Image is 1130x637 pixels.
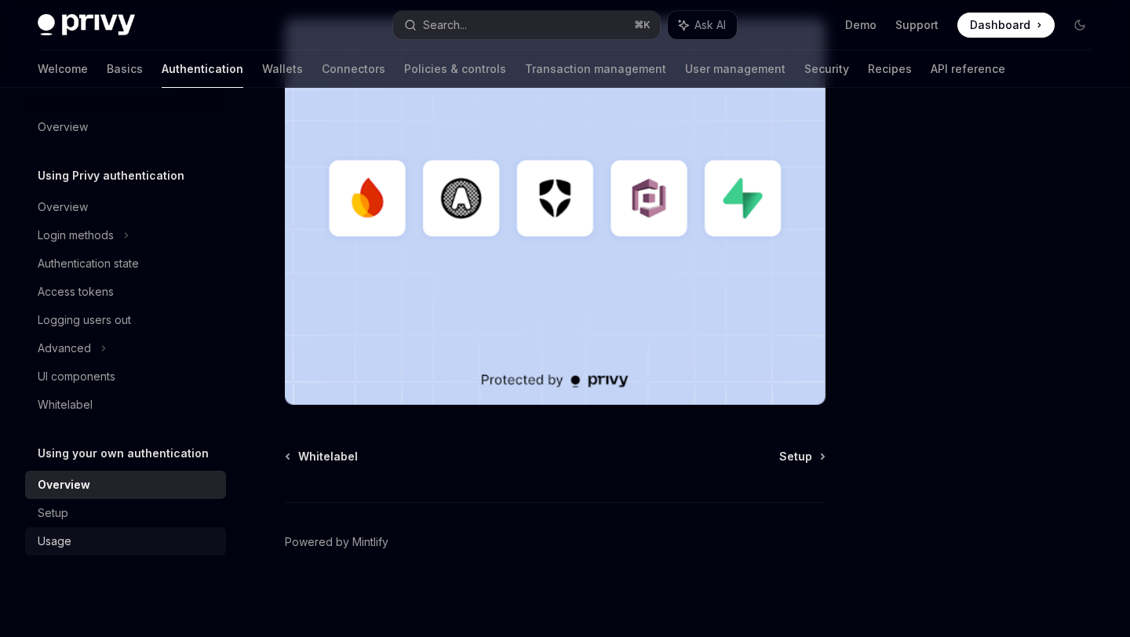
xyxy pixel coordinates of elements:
[685,50,786,88] a: User management
[25,527,226,555] a: Usage
[38,254,139,273] div: Authentication state
[262,50,303,88] a: Wallets
[668,11,737,39] button: Ask AI
[845,17,877,33] a: Demo
[393,11,659,39] button: Search...⌘K
[804,50,849,88] a: Security
[25,499,226,527] a: Setup
[38,166,184,185] h5: Using Privy authentication
[38,339,91,358] div: Advanced
[779,449,812,464] span: Setup
[931,50,1005,88] a: API reference
[38,395,93,414] div: Whitelabel
[38,504,68,522] div: Setup
[38,475,90,494] div: Overview
[423,16,467,35] div: Search...
[25,306,226,334] a: Logging users out
[25,471,226,499] a: Overview
[694,17,726,33] span: Ask AI
[38,226,114,245] div: Login methods
[634,19,651,31] span: ⌘ K
[107,50,143,88] a: Basics
[868,50,912,88] a: Recipes
[779,449,824,464] a: Setup
[38,444,209,463] h5: Using your own authentication
[25,362,226,391] a: UI components
[525,50,666,88] a: Transaction management
[25,113,226,141] a: Overview
[38,282,114,301] div: Access tokens
[25,249,226,278] a: Authentication state
[38,14,135,36] img: dark logo
[162,50,243,88] a: Authentication
[322,50,385,88] a: Connectors
[286,449,358,464] a: Whitelabel
[404,50,506,88] a: Policies & controls
[25,193,226,221] a: Overview
[38,367,115,386] div: UI components
[970,17,1030,33] span: Dashboard
[285,534,388,550] a: Powered by Mintlify
[38,50,88,88] a: Welcome
[957,13,1055,38] a: Dashboard
[38,311,131,329] div: Logging users out
[895,17,939,33] a: Support
[38,118,88,136] div: Overview
[298,449,358,464] span: Whitelabel
[25,278,226,306] a: Access tokens
[285,19,826,405] img: JWT-based auth splash
[38,198,88,217] div: Overview
[25,391,226,419] a: Whitelabel
[38,532,71,551] div: Usage
[1067,13,1092,38] button: Toggle dark mode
